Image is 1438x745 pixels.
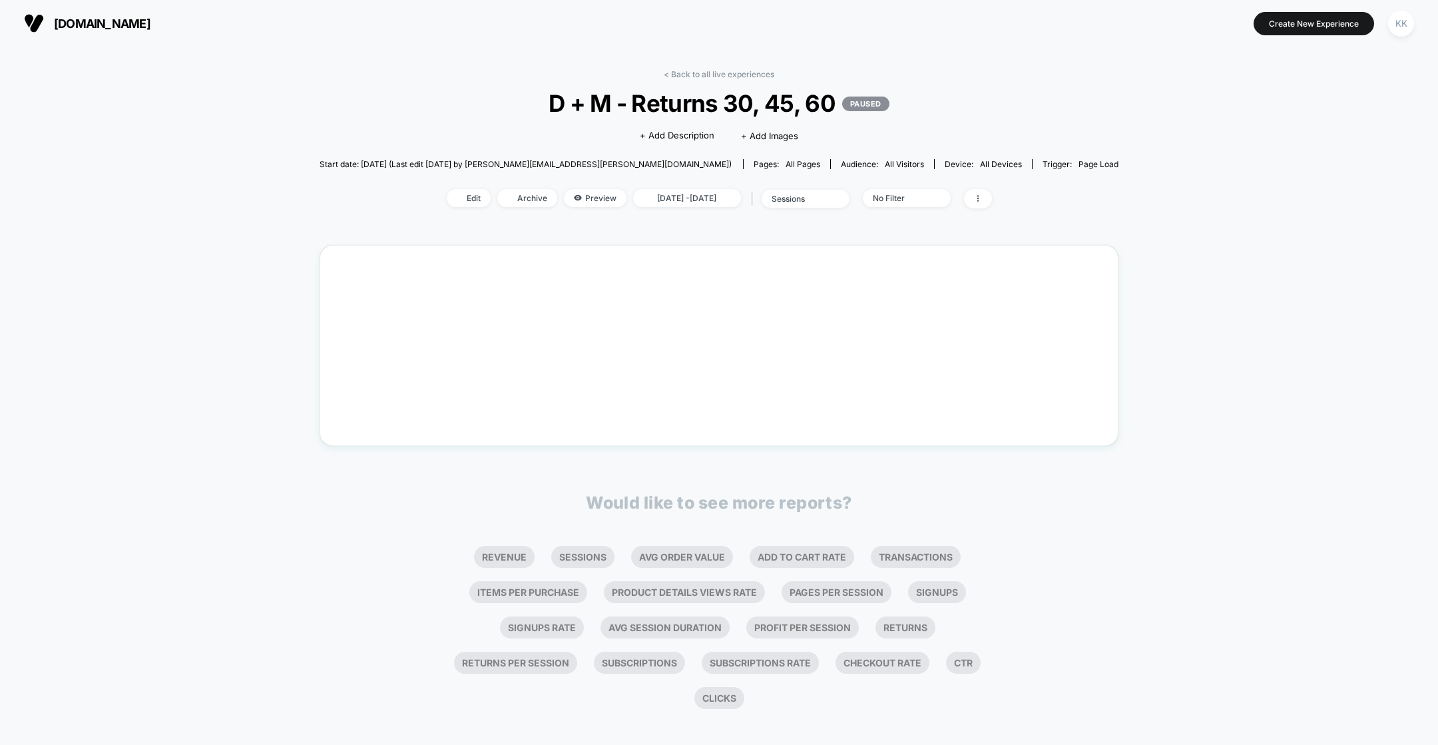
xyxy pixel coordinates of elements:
li: Sessions [551,546,614,568]
span: [DATE] - [DATE] [633,189,741,207]
span: Device: [934,159,1032,169]
li: Ctr [946,652,981,674]
span: + Add Images [741,130,798,141]
span: Start date: [DATE] (Last edit [DATE] by [PERSON_NAME][EMAIL_ADDRESS][PERSON_NAME][DOMAIN_NAME]) [320,159,732,169]
li: Transactions [871,546,961,568]
span: [DOMAIN_NAME] [54,17,150,31]
div: Pages: [754,159,820,169]
div: Audience: [841,159,924,169]
a: < Back to all live experiences [664,69,774,79]
span: All Visitors [885,159,924,169]
button: [DOMAIN_NAME] [20,13,154,34]
button: Create New Experience [1254,12,1374,35]
button: KK [1384,10,1418,37]
span: Page Load [1078,159,1118,169]
span: + Add Description [640,129,714,142]
li: Product Details Views Rate [604,581,765,603]
li: Clicks [694,687,744,709]
li: Returns Per Session [454,652,577,674]
img: Visually logo [24,13,44,33]
p: Would like to see more reports? [586,493,852,513]
div: sessions [772,194,825,204]
li: Items Per Purchase [469,581,587,603]
span: all devices [980,159,1022,169]
span: Edit [447,189,491,207]
li: Returns [875,617,935,638]
li: Subscriptions Rate [702,652,819,674]
span: | [748,189,762,208]
li: Avg Order Value [631,546,733,568]
li: Add To Cart Rate [750,546,854,568]
span: D + M - Returns 30, 45, 60 [359,89,1078,117]
li: Subscriptions [594,652,685,674]
div: KK [1388,11,1414,37]
li: Pages Per Session [782,581,891,603]
li: Avg Session Duration [600,617,730,638]
li: Profit Per Session [746,617,859,638]
p: PAUSED [842,97,889,111]
li: Checkout Rate [836,652,929,674]
li: Signups Rate [500,617,584,638]
span: all pages [786,159,820,169]
div: Trigger: [1043,159,1118,169]
li: Revenue [474,546,535,568]
div: No Filter [873,193,926,203]
span: Preview [564,189,626,207]
li: Signups [908,581,966,603]
span: Archive [497,189,557,207]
